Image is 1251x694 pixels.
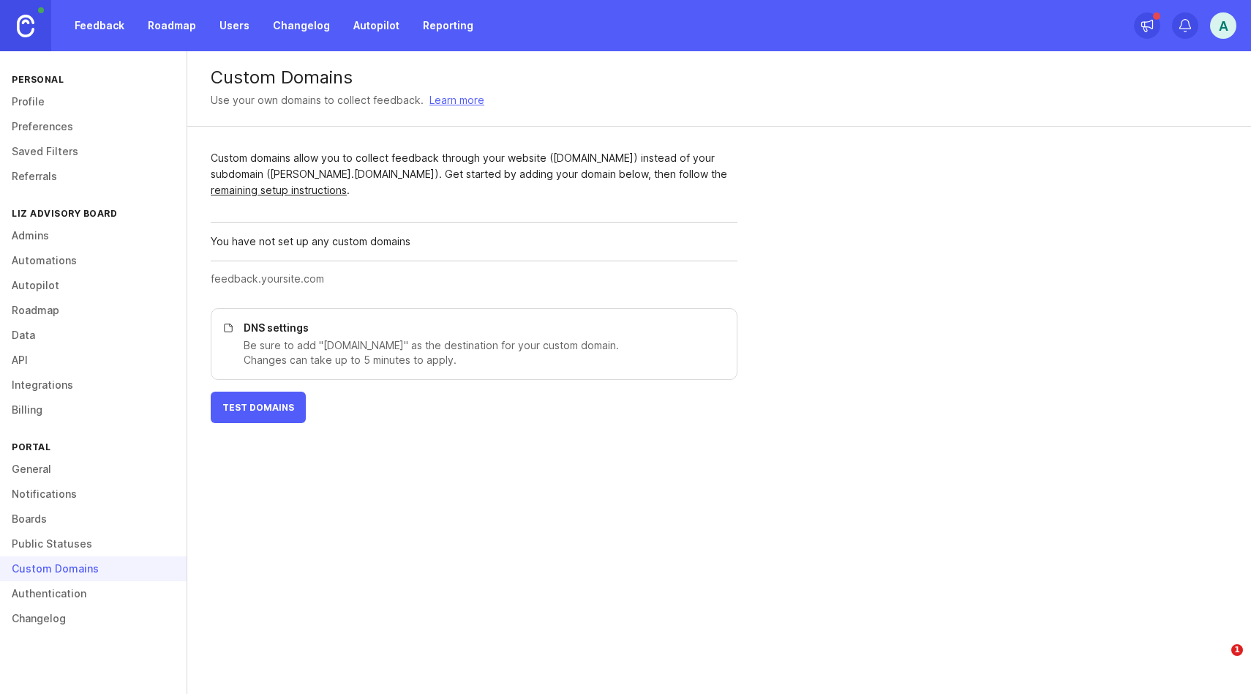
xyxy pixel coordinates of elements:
[17,15,34,37] img: Canny Home
[244,338,719,367] p: Be sure to add "[DOMAIN_NAME]" as the destination for your custom domain. Changes can take up to ...
[345,12,408,39] a: Autopilot
[139,12,205,39] a: Roadmap
[211,222,737,261] div: You have not set up any custom domains
[1231,644,1243,656] span: 1
[1201,644,1236,679] iframe: Intercom live chat
[222,402,294,413] span: Test Domains
[211,271,729,287] input: feedback.yoursite.com
[211,92,424,108] div: Use your own domains to collect feedback.
[211,184,347,196] a: remaining setup instructions
[211,12,258,39] a: Users
[264,12,339,39] a: Changelog
[429,92,484,108] a: Learn more
[66,12,133,39] a: Feedback
[414,12,482,39] a: Reporting
[244,321,719,335] p: DNS settings
[1210,12,1236,39] button: A
[211,69,1228,86] div: Custom Domains
[211,392,306,423] button: Test Domains
[211,150,737,198] div: Custom domains allow you to collect feedback through your website ([DOMAIN_NAME]) instead of your...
